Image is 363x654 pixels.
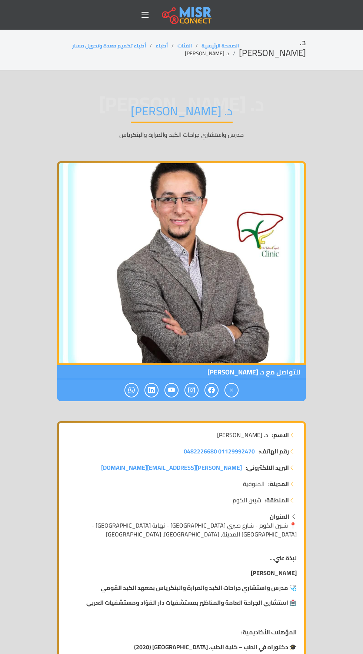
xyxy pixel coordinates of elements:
strong: [PERSON_NAME] [251,567,297,578]
img: د. يحيى أحمد فايد [57,161,306,365]
strong: المدينة: [268,479,289,488]
strong: المنطقة: [265,496,289,505]
a: أطباء [156,41,168,50]
span: شبين الكوم [233,496,261,505]
a: الصفحة الرئيسية [202,41,239,50]
p: مدرس واستشاري جراحات الكبد والمرارة والبنكرياس [57,130,306,139]
a: أطباء تكميم معدة وتحويل مسار [72,41,146,50]
h2: د. [PERSON_NAME] [239,37,306,59]
span: د. [PERSON_NAME] [217,430,268,439]
span: المنوفية [243,479,264,488]
strong: رقم الهاتف: [259,447,289,456]
a: [PERSON_NAME][EMAIL_ADDRESS][DOMAIN_NAME] [101,463,242,472]
strong: الاسم: [272,430,289,439]
h1: د. [PERSON_NAME] [131,104,233,123]
strong: البريد الالكتروني: [246,463,289,472]
strong: 🩺 مدرس واستشاري جراحات الكبد والمرارة والبنكرياس بمعهد الكبد القومي [101,582,297,593]
li: د. [PERSON_NAME] [185,50,239,57]
span: للتواصل مع د. [PERSON_NAME] [57,365,306,379]
img: main.misr_connect [162,6,212,24]
span: 📍 شبين الكوم - شارع صبري [GEOGRAPHIC_DATA] - نهاية [GEOGRAPHIC_DATA] - [GEOGRAPHIC_DATA] المدينة,... [91,520,297,540]
span: 01129992470 0482226680 [184,446,255,457]
strong: العنوان [270,511,289,522]
span: [PERSON_NAME][EMAIL_ADDRESS][DOMAIN_NAME] [101,462,242,473]
a: الفئات [177,41,192,50]
strong: المؤهلات الأكاديمية: [241,627,297,638]
strong: 🎓 دكتوراه في الطب – كلية الطب، [GEOGRAPHIC_DATA] (2020) [134,641,297,653]
a: 01129992470 0482226680 [184,447,255,456]
strong: نبذة عني... [270,552,297,564]
strong: 🏥 استشاري الجراحة العامة والمناظير بمستشفيات دار الفؤاد ومستشفيات العربي [86,597,297,608]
